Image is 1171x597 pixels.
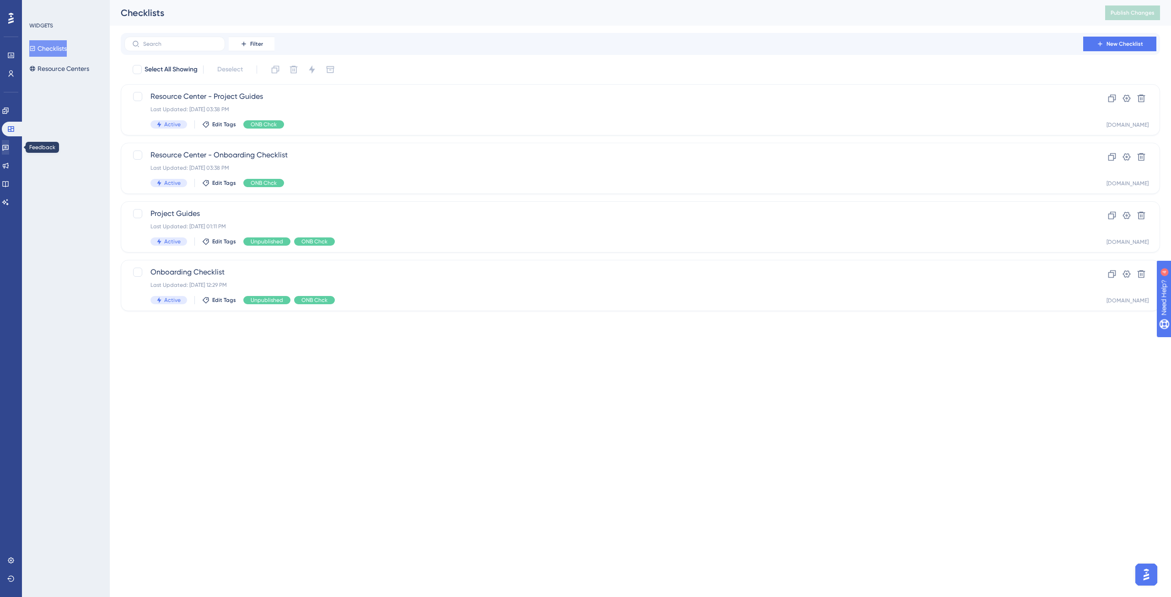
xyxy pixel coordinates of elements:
button: Resource Centers [29,60,89,77]
span: Need Help? [21,2,57,13]
span: Onboarding Checklist [150,267,1057,278]
div: Last Updated: [DATE] 03:38 PM [150,106,1057,113]
span: Edit Tags [212,121,236,128]
span: ONB Chck [301,296,328,304]
iframe: UserGuiding AI Assistant Launcher [1133,561,1160,588]
span: Deselect [217,64,243,75]
span: Filter [250,40,263,48]
div: 4 [64,5,66,12]
span: ONB Chck [251,179,277,187]
span: Edit Tags [212,296,236,304]
button: New Checklist [1083,37,1156,51]
span: New Checklist [1107,40,1143,48]
div: WIDGETS [29,22,53,29]
span: Unpublished [251,296,283,304]
button: Publish Changes [1105,5,1160,20]
span: ONB Chck [251,121,277,128]
div: Last Updated: [DATE] 01:11 PM [150,223,1057,230]
button: Filter [229,37,274,51]
button: Checklists [29,40,67,57]
button: Edit Tags [202,238,236,245]
div: [DOMAIN_NAME] [1107,297,1149,304]
button: Edit Tags [202,121,236,128]
div: [DOMAIN_NAME] [1107,238,1149,246]
span: Active [164,238,181,245]
div: [DOMAIN_NAME] [1107,180,1149,187]
span: Active [164,121,181,128]
span: Edit Tags [212,179,236,187]
span: Project Guides [150,208,1057,219]
span: Resource Center - Onboarding Checklist [150,150,1057,161]
span: Unpublished [251,238,283,245]
span: Select All Showing [145,64,198,75]
span: Resource Center - Project Guides [150,91,1057,102]
button: Deselect [209,61,251,78]
span: Edit Tags [212,238,236,245]
div: Last Updated: [DATE] 03:38 PM [150,164,1057,172]
div: [DOMAIN_NAME] [1107,121,1149,129]
span: Publish Changes [1111,9,1155,16]
span: Active [164,296,181,304]
span: ONB Chck [301,238,328,245]
input: Search [143,41,217,47]
button: Edit Tags [202,179,236,187]
div: Checklists [121,6,1082,19]
div: Last Updated: [DATE] 12:29 PM [150,281,1057,289]
span: Active [164,179,181,187]
button: Edit Tags [202,296,236,304]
